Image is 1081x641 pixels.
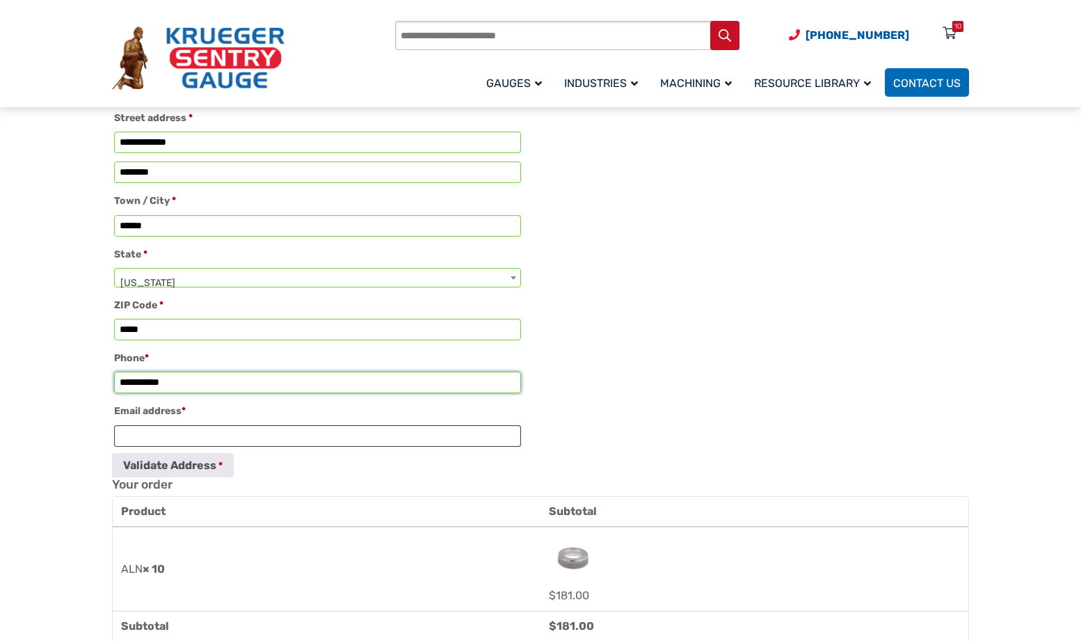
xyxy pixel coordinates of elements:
[113,527,540,611] td: ALN
[114,191,521,211] label: Town / City
[789,26,909,44] a: Phone Number (920) 434-8860
[806,29,909,42] span: [PHONE_NUMBER]
[556,66,652,99] a: Industries
[114,245,521,264] label: State
[114,349,521,368] label: Phone
[112,26,285,90] img: Krueger Sentry Gauge
[885,68,969,97] a: Contact Us
[112,453,234,478] button: Validate Address
[114,109,521,128] label: Street address
[549,534,598,583] img: ALN
[549,619,556,633] span: $
[746,66,885,99] a: Resource Library
[652,66,746,99] a: Machining
[754,77,871,90] span: Resource Library
[114,268,521,287] span: State
[549,619,594,633] bdi: 181.00
[114,402,521,421] label: Email address
[954,21,961,32] div: 10
[549,589,589,602] bdi: 181.00
[549,589,556,602] span: $
[114,296,521,315] label: ZIP Code
[478,66,556,99] a: Gauges
[113,497,540,527] th: Product
[115,269,520,298] span: Oklahoma
[893,77,961,90] span: Contact Us
[540,497,968,527] th: Subtotal
[486,77,542,90] span: Gauges
[143,562,165,576] strong: × 10
[112,477,969,493] h3: Your order
[660,77,732,90] span: Machining
[564,77,638,90] span: Industries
